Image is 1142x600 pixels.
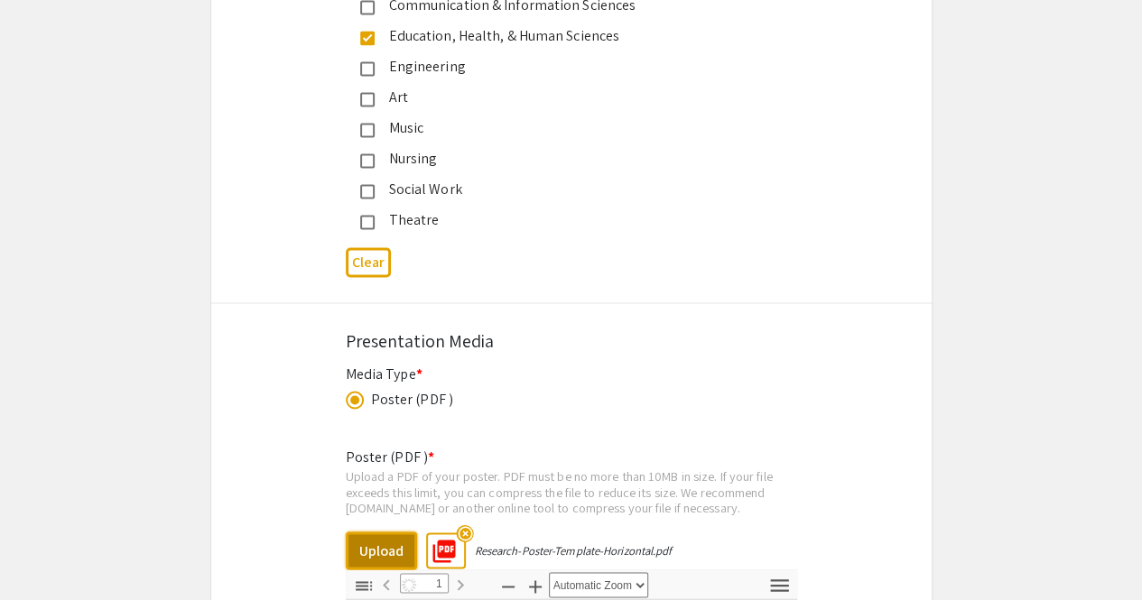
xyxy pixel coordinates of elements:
[445,570,476,596] button: Next Page
[346,364,422,383] mat-label: Media Type
[375,56,754,78] div: Engineering
[346,247,391,277] button: Clear
[400,573,449,593] input: Page
[425,531,452,558] mat-icon: picture_as_pdf
[346,447,434,466] mat-label: Poster (PDF )
[456,524,473,541] mat-icon: highlight_off
[375,117,754,139] div: Music
[375,87,754,108] div: Art
[14,519,77,586] iframe: Chat
[346,327,797,354] div: Presentation Media
[346,531,417,569] button: Upload
[371,388,453,410] div: Poster (PDF )
[520,572,551,598] button: Zoom In
[765,572,795,598] button: Tools
[371,570,402,596] button: Previous Page
[375,209,754,231] div: Theatre
[346,467,797,515] div: Upload a PDF of your poster. PDF must be no more than 10MB in size. If your file exceeds this lim...
[549,572,648,597] select: Zoom
[475,542,673,558] div: Research-Poster-Template-Horizontal.pdf
[348,572,379,598] button: Toggle Sidebar
[375,148,754,170] div: Nursing
[375,179,754,200] div: Social Work
[493,572,524,598] button: Zoom Out
[375,25,754,47] div: Education, Health, & Human Sciences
